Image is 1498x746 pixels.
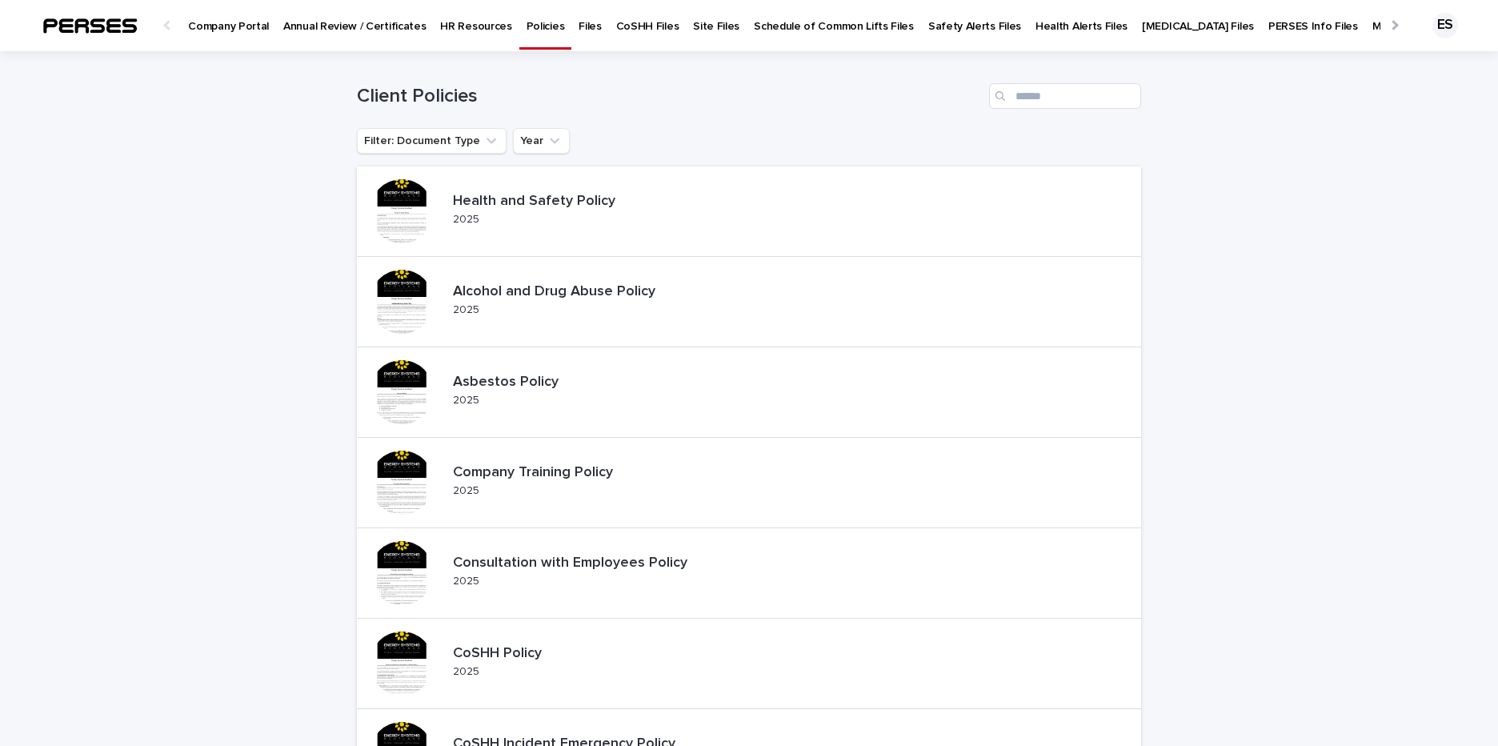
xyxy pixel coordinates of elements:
input: Search [989,83,1141,109]
p: Company Training Policy [453,464,639,482]
a: Asbestos Policy2025 [357,347,1141,438]
p: CoSHH Policy [453,645,568,663]
p: Consultation with Employees Policy [453,555,714,572]
a: CoSHH Policy2025 [357,619,1141,709]
p: Asbestos Policy [453,374,585,391]
p: 2025 [453,213,479,227]
img: tSkXltGzRgGXHrgo7SoP [32,10,147,42]
h1: Client Policies [357,85,983,108]
p: 2025 [453,303,479,317]
div: ES [1432,13,1458,38]
a: Company Training Policy2025 [357,438,1141,528]
button: Year [513,128,570,154]
p: Health and Safety Policy [453,193,642,211]
p: 2025 [453,665,479,679]
a: Alcohol and Drug Abuse Policy2025 [357,257,1141,347]
p: 2025 [453,484,479,498]
p: 2025 [453,575,479,588]
p: 2025 [453,394,479,407]
button: Filter: Document Type [357,128,507,154]
p: Alcohol and Drug Abuse Policy [453,283,682,301]
a: Consultation with Employees Policy2025 [357,528,1141,619]
a: Health and Safety Policy2025 [357,166,1141,257]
